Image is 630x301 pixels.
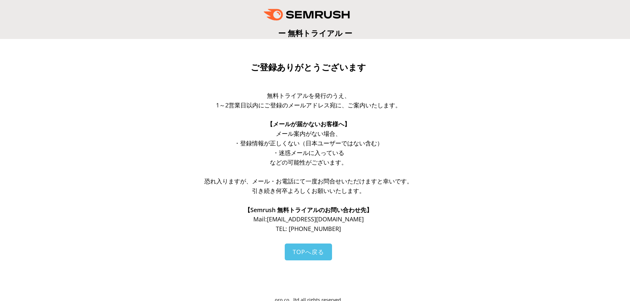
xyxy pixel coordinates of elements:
span: メール案内がない場合、 [276,130,341,137]
span: 無料トライアルを発行のうえ、 [267,92,350,99]
span: 恐れ入りますが、メール・お電話にて一度お問合せいただけますと幸いです。 [204,177,413,185]
span: ・迷惑メールに入っている [273,149,344,157]
span: 1～2営業日以内にご登録のメールアドレス宛に、ご案内いたします。 [216,101,401,109]
span: ご登録ありがとうございます [251,62,366,72]
span: 【Semrush 無料トライアルのお問い合わせ先】 [244,206,372,214]
span: ー 無料トライアル ー [278,28,352,38]
a: TOPへ戻る [285,244,332,260]
span: 引き続き何卒よろしくお願いいたします。 [252,187,365,195]
span: TOPへ戻る [293,248,324,256]
span: ・登録情報が正しくない（日本ユーザーではない含む） [234,139,383,147]
span: Mail: [EMAIL_ADDRESS][DOMAIN_NAME] [253,215,364,223]
span: TEL: [PHONE_NUMBER] [276,225,341,233]
span: などの可能性がございます。 [270,158,347,166]
span: 【メールが届かないお客様へ】 [267,120,350,128]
